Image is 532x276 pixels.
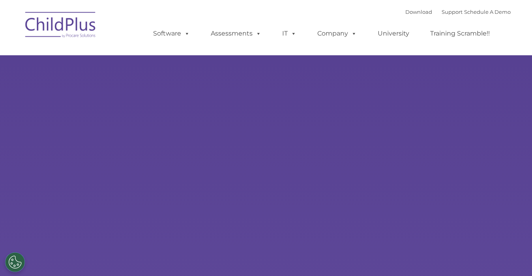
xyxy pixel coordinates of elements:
a: Download [405,9,432,15]
a: Software [145,26,198,41]
a: IT [274,26,304,41]
a: Training Scramble!! [422,26,498,41]
button: Cookies Settings [5,252,25,272]
a: Assessments [203,26,269,41]
a: Support [442,9,463,15]
a: Company [309,26,365,41]
a: Schedule A Demo [464,9,511,15]
img: ChildPlus by Procare Solutions [21,6,100,46]
font: | [405,9,511,15]
a: University [370,26,417,41]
